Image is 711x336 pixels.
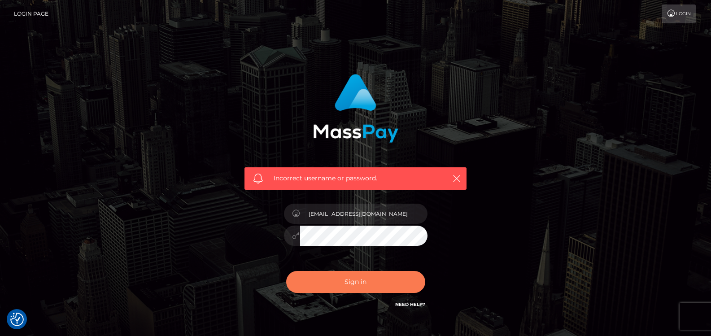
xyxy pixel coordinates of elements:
[662,4,696,23] a: Login
[395,301,425,307] a: Need Help?
[286,271,425,293] button: Sign in
[10,313,24,326] img: Revisit consent button
[14,4,48,23] a: Login Page
[313,74,398,143] img: MassPay Login
[10,313,24,326] button: Consent Preferences
[300,204,427,224] input: Username...
[274,174,437,183] span: Incorrect username or password.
